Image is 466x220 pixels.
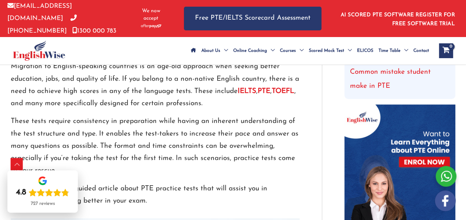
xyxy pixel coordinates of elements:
a: [PHONE_NUMBER] [7,15,77,34]
a: Time TableMenu Toggle [376,38,411,64]
a: [EMAIL_ADDRESS][DOMAIN_NAME] [7,3,72,21]
span: Online Coaching [233,38,267,64]
img: Afterpay-Logo [141,24,161,28]
p: These tests require consistency in preparation while having an inherent understanding of the test... [11,115,300,177]
a: CoursesMenu Toggle [277,38,306,64]
a: Online CoachingMenu Toggle [231,38,277,64]
span: Menu Toggle [400,38,408,64]
div: 4.8 [16,187,26,198]
a: PTE [258,88,270,95]
span: We now accept [137,7,165,22]
a: View Shopping Cart, empty [439,43,453,58]
aside: Header Widget 1 [336,6,459,30]
a: ELICOS [354,38,376,64]
span: Time Table [379,38,400,64]
a: Scored Mock TestMenu Toggle [306,38,354,64]
span: Scored Mock Test [309,38,344,64]
a: 1300 000 783 [72,28,116,34]
a: Common mistake student make in PTE [350,69,431,90]
span: Contact [413,38,429,64]
span: Courses [280,38,296,64]
a: About UsMenu Toggle [199,38,231,64]
a: Free PTE/IELTS Scorecard Assessment [184,7,321,30]
span: Menu Toggle [220,38,228,64]
p: Migration to English-speaking countries is an age-old approach when seeking better education, job... [11,60,300,110]
img: cropped-ew-logo [13,40,65,61]
span: Menu Toggle [267,38,275,64]
span: About Us [201,38,220,64]
span: Menu Toggle [344,38,352,64]
a: Contact [411,38,432,64]
div: Rating: 4.8 out of 5 [16,187,69,198]
p: We bring an expert-guided article about PTE practice tests that will assist you in preparing and ... [11,183,300,207]
a: TOEFL [272,88,294,95]
a: IELTS [238,88,256,95]
div: 727 reviews [31,201,55,207]
span: Menu Toggle [296,38,304,64]
a: AI SCORED PTE SOFTWARE REGISTER FOR FREE SOFTWARE TRIAL [341,12,455,27]
img: white-facebook.png [435,190,456,211]
nav: Site Navigation: Main Menu [188,38,432,64]
span: ELICOS [357,38,373,64]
